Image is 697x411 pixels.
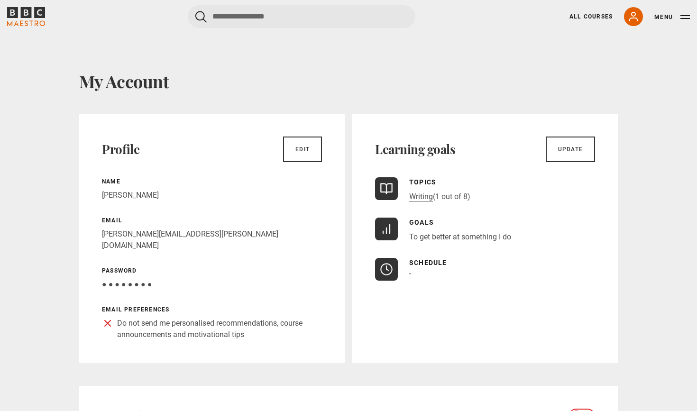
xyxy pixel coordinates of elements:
p: Topics [409,177,470,187]
a: Edit [283,137,322,162]
button: Toggle navigation [654,12,690,22]
li: To get better at something I do [409,231,511,243]
p: Goals [409,218,511,228]
p: (1 out of 8) [409,191,470,202]
p: Name [102,177,322,186]
h2: Learning goals [375,142,455,157]
p: [PERSON_NAME][EMAIL_ADDRESS][PERSON_NAME][DOMAIN_NAME] [102,228,322,251]
span: - [409,269,411,278]
p: Schedule [409,258,447,268]
span: ● ● ● ● ● ● ● ● [102,280,152,289]
h1: My Account [79,71,618,91]
button: Submit the search query [195,11,207,23]
input: Search [188,5,415,28]
a: Update [546,137,595,162]
p: Password [102,266,322,275]
svg: BBC Maestro [7,7,45,26]
p: Do not send me personalised recommendations, course announcements and motivational tips [117,318,322,340]
h2: Profile [102,142,139,157]
a: Writing [409,192,433,201]
p: Email [102,216,322,225]
a: All Courses [569,12,613,21]
p: [PERSON_NAME] [102,190,322,201]
p: Email preferences [102,305,322,314]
